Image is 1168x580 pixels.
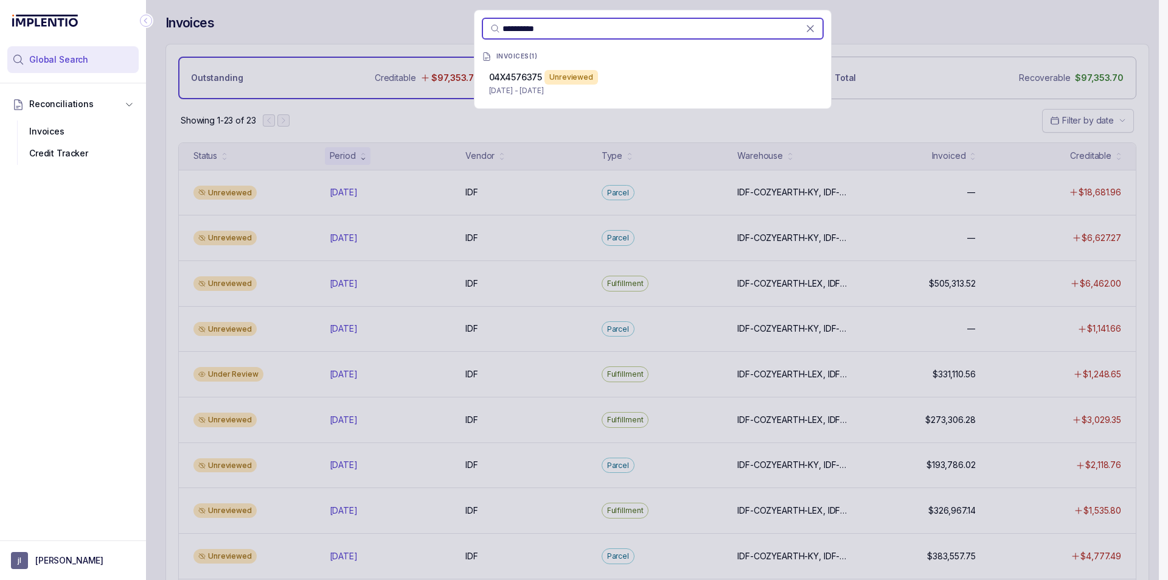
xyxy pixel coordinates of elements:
span: Global Search [29,54,88,66]
div: Unreviewed [544,70,598,85]
span: User initials [11,552,28,569]
span: 04X4576375 [489,72,543,82]
button: Reconciliations [7,91,139,117]
p: [DATE] - [DATE] [489,85,816,97]
div: Reconciliations [7,118,139,167]
p: [PERSON_NAME] [35,554,103,567]
div: Credit Tracker [17,142,129,164]
div: Collapse Icon [139,13,153,28]
p: INVOICES ( 1 ) [496,53,538,60]
button: User initials[PERSON_NAME] [11,552,135,569]
div: Invoices [17,121,129,142]
span: Reconciliations [29,98,94,110]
